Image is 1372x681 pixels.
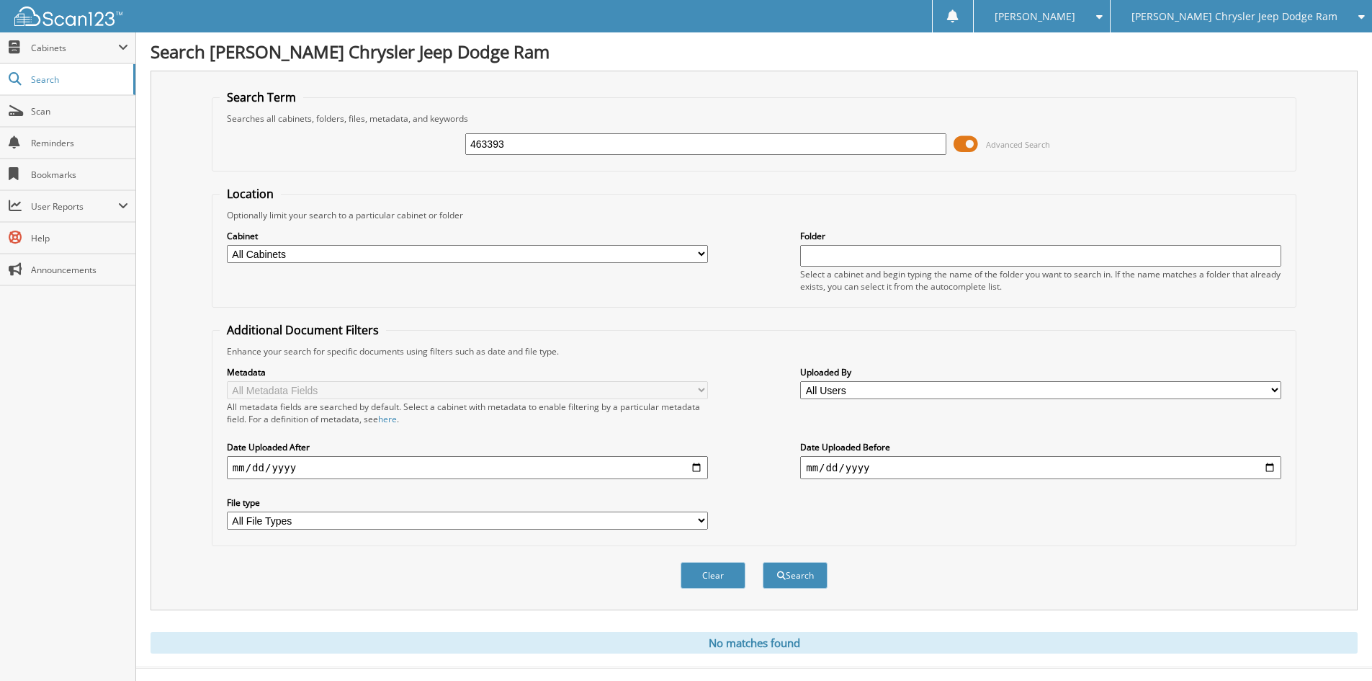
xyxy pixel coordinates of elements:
span: Bookmarks [31,169,128,181]
img: scan123-logo-white.svg [14,6,122,26]
legend: Location [220,186,281,202]
span: [PERSON_NAME] Chrysler Jeep Dodge Ram [1131,12,1337,21]
span: User Reports [31,200,118,213]
label: Date Uploaded After [227,441,708,453]
button: Search [763,562,828,589]
span: Reminders [31,137,128,149]
button: Clear [681,562,745,589]
input: start [227,456,708,479]
input: end [800,456,1281,479]
span: Scan [31,105,128,117]
div: No matches found [151,632,1358,654]
h1: Search [PERSON_NAME] Chrysler Jeep Dodge Ram [151,40,1358,63]
a: here [378,413,397,425]
label: File type [227,497,708,509]
span: Announcements [31,264,128,276]
label: Date Uploaded Before [800,441,1281,453]
label: Cabinet [227,230,708,242]
span: Search [31,74,126,86]
div: Select a cabinet and begin typing the name of the folder you want to search in. If the name match... [800,268,1281,293]
label: Metadata [227,366,708,378]
div: All metadata fields are searched by default. Select a cabinet with metadata to enable filtering b... [227,401,708,425]
label: Folder [800,230,1281,242]
div: Searches all cabinets, folders, files, metadata, and keywords [220,112,1288,125]
span: Help [31,232,128,244]
div: Optionally limit your search to a particular cabinet or folder [220,209,1288,221]
legend: Search Term [220,89,303,105]
div: Enhance your search for specific documents using filters such as date and file type. [220,345,1288,357]
span: Cabinets [31,42,118,54]
label: Uploaded By [800,366,1281,378]
legend: Additional Document Filters [220,322,386,338]
span: Advanced Search [986,139,1050,150]
span: [PERSON_NAME] [995,12,1075,21]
